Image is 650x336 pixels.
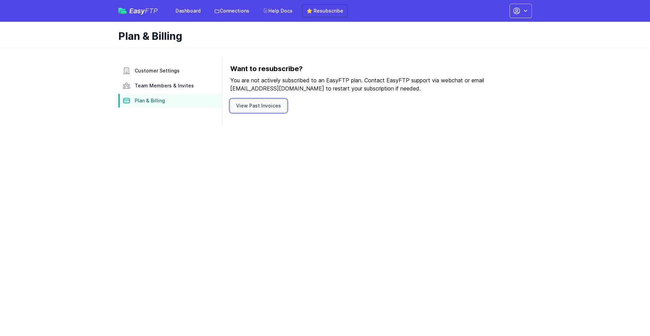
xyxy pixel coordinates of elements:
[118,30,527,42] h1: Plan & Billing
[171,5,205,17] a: Dashboard
[259,5,297,17] a: Help Docs
[210,5,253,17] a: Connections
[118,64,222,78] a: Customer Settings
[129,7,158,14] span: Easy
[230,99,287,112] a: View Past Invoices
[118,94,222,107] a: Plan & Billing
[118,7,158,14] a: EasyFTP
[616,302,642,328] iframe: Drift Widget Chat Controller
[230,64,524,76] h3: Want to resubscribe?
[135,82,194,89] span: Team Members & Invites
[145,7,158,15] span: FTP
[118,8,127,14] img: easyftp_logo.png
[135,97,165,104] span: Plan & Billing
[302,4,348,17] a: ⭐ Resubscribe
[135,67,180,74] span: Customer Settings
[118,79,222,93] a: Team Members & Invites
[230,76,524,93] p: You are not actively subscribed to an EasyFTP plan. Contact EasyFTP support via webchat or email ...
